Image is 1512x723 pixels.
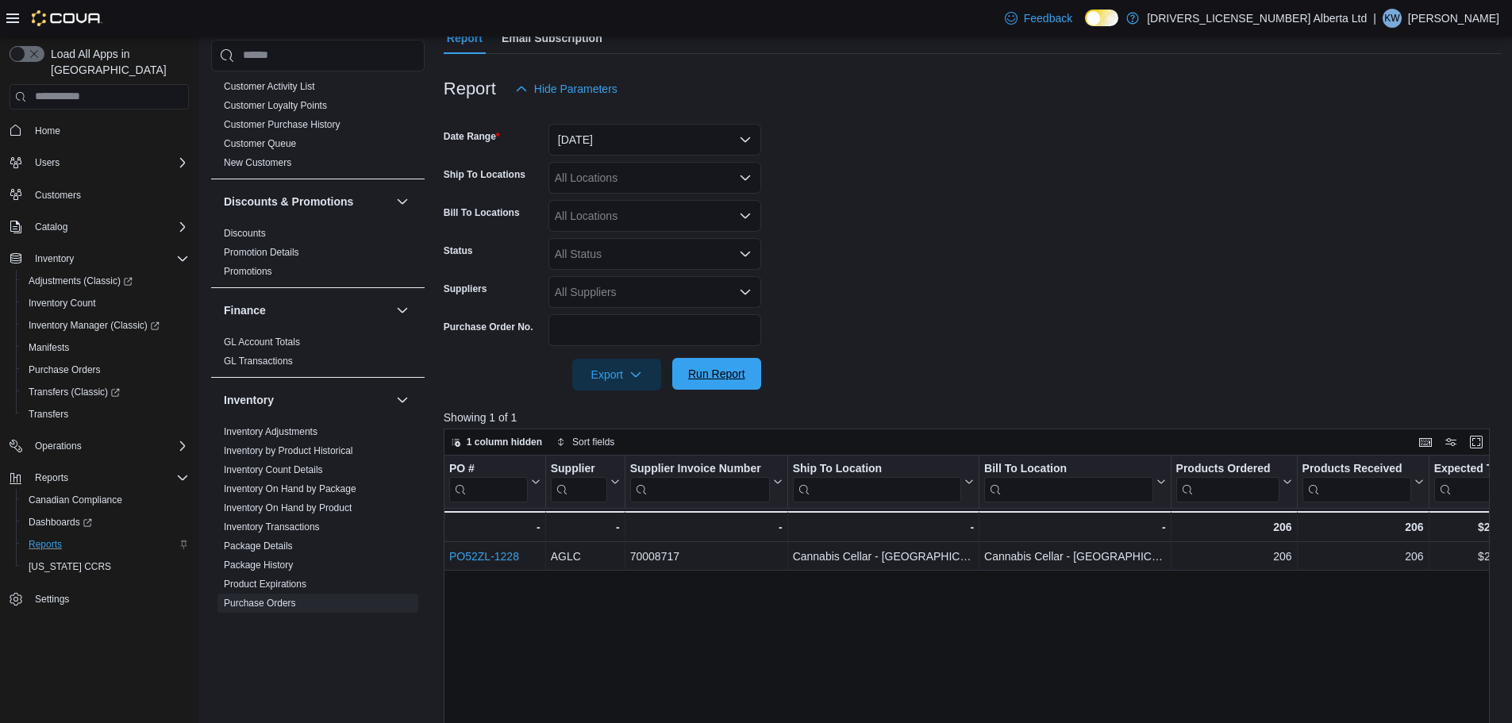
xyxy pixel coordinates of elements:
button: Customers [3,183,195,206]
div: Supplier Invoice Number [629,461,769,502]
span: Reports [35,471,68,484]
div: Kelli White [1383,9,1402,28]
span: Users [29,153,189,172]
button: Bill To Location [984,461,1165,502]
a: Dashboards [22,513,98,532]
div: - [550,517,619,536]
span: Customer Purchase History [224,118,340,131]
div: 206 [1175,517,1291,536]
a: Purchase Orders [22,360,107,379]
span: Customer Queue [224,137,296,150]
button: Open list of options [739,248,752,260]
div: Cannabis Cellar - [GEOGRAPHIC_DATA] [984,547,1165,566]
span: Purchase Orders [29,363,101,376]
h3: Inventory [224,392,274,408]
span: Inventory Transactions [224,521,320,533]
span: Transfers [22,405,189,424]
a: Reports [22,535,68,554]
label: Suppliers [444,283,487,295]
button: PO # [449,461,541,502]
span: Inventory Manager (Classic) [29,319,160,332]
button: Inventory Count [16,292,195,314]
button: Finance [393,301,412,320]
span: Feedback [1024,10,1072,26]
div: Cannabis Cellar - [GEOGRAPHIC_DATA] [792,547,973,566]
button: Export [572,359,661,390]
p: | [1373,9,1376,28]
span: KW [1384,9,1399,28]
a: Inventory Count [22,294,102,313]
span: Promotion Details [224,246,299,259]
button: 1 column hidden [444,433,548,452]
button: Open list of options [739,210,752,222]
span: Dashboards [22,513,189,532]
div: Bill To Location [984,461,1152,502]
button: Inventory [393,390,412,410]
button: Supplier Invoice Number [629,461,782,502]
div: Customer [211,77,425,179]
div: PO # URL [449,461,528,502]
span: Promotions [224,265,272,278]
button: Keyboard shortcuts [1416,433,1435,452]
span: Customers [29,185,189,205]
button: Inventory [29,249,80,268]
span: Package Details [224,540,293,552]
span: Canadian Compliance [22,490,189,510]
span: Inventory Count Details [224,463,323,476]
span: Canadian Compliance [29,494,122,506]
h3: Discounts & Promotions [224,194,353,210]
div: Ship To Location [792,461,960,502]
button: Canadian Compliance [16,489,195,511]
button: Operations [3,435,195,457]
div: - [629,517,782,536]
span: Reports [22,535,189,554]
div: 206 [1175,547,1291,566]
p: [DRIVERS_LICENSE_NUMBER] Alberta Ltd [1147,9,1367,28]
a: Home [29,121,67,140]
span: Settings [29,589,189,609]
span: Manifests [29,341,69,354]
button: Products Ordered [1175,461,1291,502]
span: Inventory Count [29,297,96,310]
span: Purchase Orders [22,360,189,379]
a: Inventory by Product Historical [224,445,353,456]
div: Discounts & Promotions [211,224,425,287]
span: Dashboards [29,516,92,529]
div: - [448,517,541,536]
div: Products Received [1302,461,1410,502]
a: [US_STATE] CCRS [22,557,117,576]
label: Purchase Order No. [444,321,533,333]
a: Customers [29,186,87,205]
button: Discounts & Promotions [393,192,412,211]
button: Catalog [29,217,74,237]
span: New Customers [224,156,291,169]
div: Products Ordered [1175,461,1279,502]
button: Display options [1441,433,1460,452]
button: Open list of options [739,286,752,298]
a: Transfers (Classic) [16,381,195,403]
label: Bill To Locations [444,206,520,219]
a: Canadian Compliance [22,490,129,510]
nav: Complex example [10,113,189,652]
button: Reports [29,468,75,487]
button: Ship To Location [792,461,973,502]
span: Washington CCRS [22,557,189,576]
span: Purchase Orders [224,597,296,610]
span: Home [35,125,60,137]
div: - [984,517,1165,536]
span: Report [447,22,483,54]
span: GL Transactions [224,355,293,367]
button: Enter fullscreen [1467,433,1486,452]
button: Reports [3,467,195,489]
a: Dashboards [16,511,195,533]
div: Ship To Location [792,461,960,476]
div: Supplier [550,461,606,476]
a: Package History [224,560,293,571]
img: Cova [32,10,102,26]
span: Hide Parameters [534,81,617,97]
a: Customer Queue [224,138,296,149]
span: Manifests [22,338,189,357]
a: Product Expirations [224,579,306,590]
span: Customers [35,189,81,202]
label: Date Range [444,130,500,143]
